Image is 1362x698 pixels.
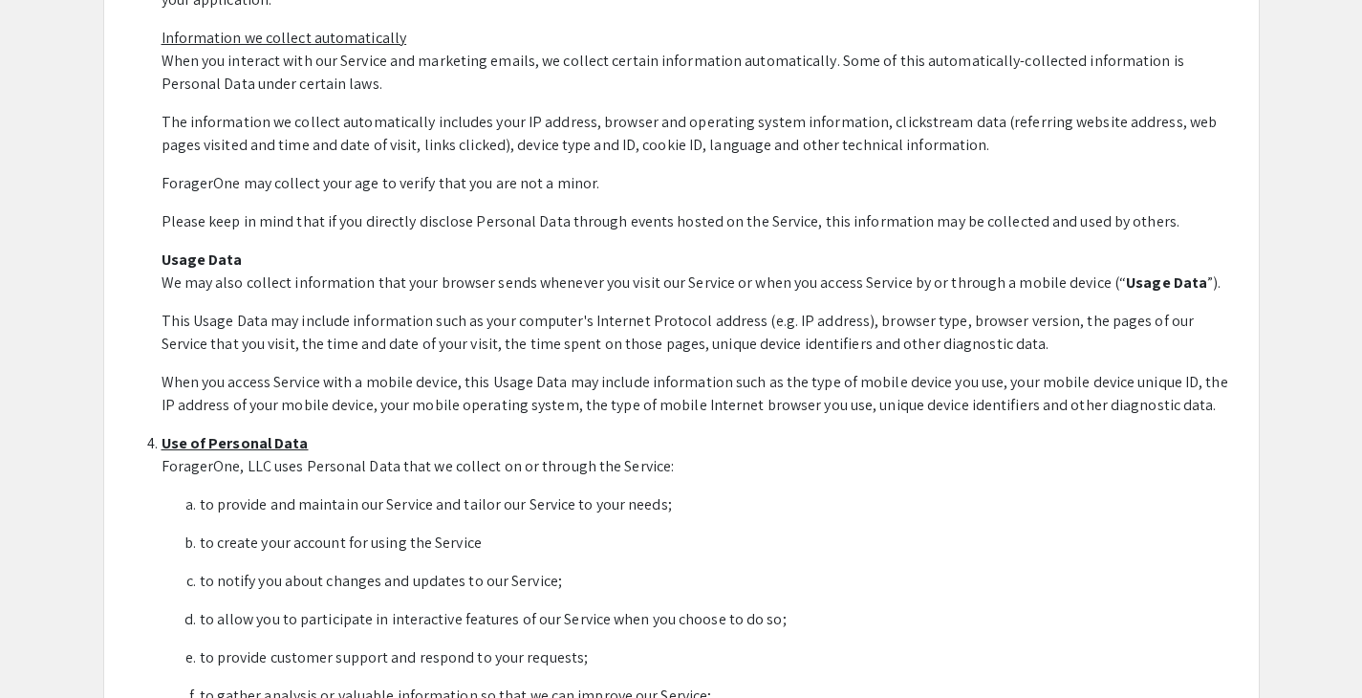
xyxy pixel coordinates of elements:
p: to provide and maintain our Service and tailor our Service to your needs; [200,493,1240,516]
b: Usage Data [1126,273,1207,293]
p: to provide customer support and respond to your requests; [200,646,1240,669]
p: to notify you about changes and updates to our Service; [200,570,1240,593]
p: When you access Service with a mobile device, this Usage Data may include information such as the... [162,371,1240,417]
p: When you interact with our Service and marketing emails, we collect certain information automatic... [162,27,1240,96]
u: Information we collect automatically [162,28,407,48]
p: ForagerOne may collect your age to verify that you are not a minor. [162,172,1240,195]
p: ForagerOne, LLC uses Personal Data that we collect on or through the Service: [162,455,1240,478]
p: The information we collect automatically includes your IP address, browser and operating system i... [162,111,1240,157]
u: Use of Personal Data [162,433,309,453]
p: This Usage Data may include information such as your computer's Internet Protocol address (e.g. I... [162,310,1240,356]
p: to allow you to participate in interactive features of our Service when you choose to do so; [200,608,1240,631]
iframe: Chat [14,612,81,684]
p: We may also collect information that your browser sends whenever you visit our Service or when yo... [162,249,1240,294]
p: to create your account for using the Service [200,532,1240,555]
b: Usage Data [162,250,243,270]
p: Please keep in mind that if you directly disclose Personal Data through events hosted on the Serv... [162,210,1240,233]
